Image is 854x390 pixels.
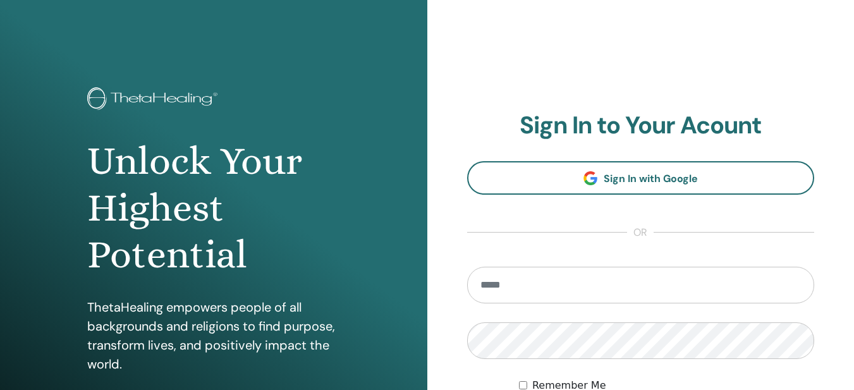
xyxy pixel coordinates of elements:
[604,172,698,185] span: Sign In with Google
[627,225,654,240] span: or
[467,111,815,140] h2: Sign In to Your Acount
[87,138,340,279] h1: Unlock Your Highest Potential
[87,298,340,374] p: ThetaHealing empowers people of all backgrounds and religions to find purpose, transform lives, a...
[467,161,815,195] a: Sign In with Google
